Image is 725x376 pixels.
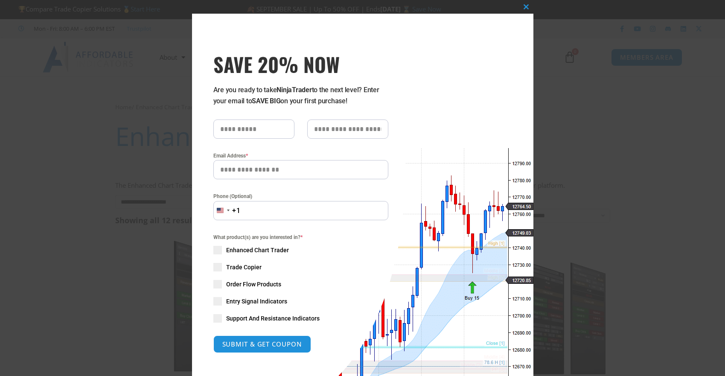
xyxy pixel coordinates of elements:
span: Entry Signal Indicators [226,297,287,306]
h3: SAVE 20% NOW [213,52,388,76]
label: Entry Signal Indicators [213,297,388,306]
span: Order Flow Products [226,280,281,289]
label: Support And Resistance Indicators [213,314,388,323]
label: Email Address [213,152,388,160]
label: Trade Copier [213,263,388,271]
label: Enhanced Chart Trader [213,246,388,254]
button: SUBMIT & GET COUPON [213,335,311,353]
button: Selected country [213,201,241,220]
label: Order Flow Products [213,280,388,289]
span: Support And Resistance Indicators [226,314,320,323]
label: Phone (Optional) [213,192,388,201]
span: Trade Copier [226,263,262,271]
span: Enhanced Chart Trader [226,246,289,254]
strong: NinjaTrader [277,86,312,94]
span: What product(s) are you interested in? [213,233,388,242]
div: +1 [232,205,241,216]
strong: SAVE BIG [252,97,280,105]
p: Are you ready to take to the next level? Enter your email to on your first purchase! [213,85,388,107]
